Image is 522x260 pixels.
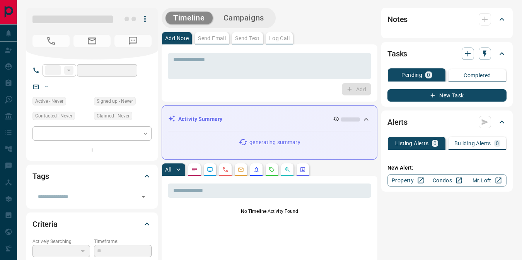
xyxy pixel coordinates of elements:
[269,167,275,173] svg: Requests
[165,36,189,41] p: Add Note
[97,97,133,105] span: Signed up - Never
[249,138,300,146] p: generating summary
[207,167,213,173] svg: Lead Browsing Activity
[178,115,222,123] p: Activity Summary
[454,141,491,146] p: Building Alerts
[253,167,259,173] svg: Listing Alerts
[427,72,430,78] p: 0
[300,167,306,173] svg: Agent Actions
[168,208,371,215] p: No Timeline Activity Found
[32,35,70,47] span: No Number
[165,12,213,24] button: Timeline
[387,113,507,131] div: Alerts
[32,170,49,182] h2: Tags
[94,238,152,245] p: Timeframe:
[387,48,407,60] h2: Tasks
[387,13,408,25] h2: Notes
[114,35,152,47] span: No Number
[216,12,272,24] button: Campaigns
[222,167,229,173] svg: Calls
[32,215,152,233] div: Criteria
[73,35,111,47] span: No Email
[433,141,437,146] p: 0
[395,141,429,146] p: Listing Alerts
[387,89,507,102] button: New Task
[138,191,149,202] button: Open
[387,44,507,63] div: Tasks
[97,112,130,120] span: Claimed - Never
[387,116,408,128] h2: Alerts
[284,167,290,173] svg: Opportunities
[32,167,152,185] div: Tags
[32,238,90,245] p: Actively Searching:
[238,167,244,173] svg: Emails
[45,83,48,90] a: --
[191,167,198,173] svg: Notes
[401,72,422,78] p: Pending
[35,97,63,105] span: Active - Never
[165,167,171,172] p: All
[387,174,427,187] a: Property
[168,112,371,126] div: Activity Summary
[35,112,72,120] span: Contacted - Never
[467,174,507,187] a: Mr.Loft
[387,164,507,172] p: New Alert:
[496,141,499,146] p: 0
[464,73,491,78] p: Completed
[427,174,467,187] a: Condos
[32,218,58,230] h2: Criteria
[387,10,507,29] div: Notes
